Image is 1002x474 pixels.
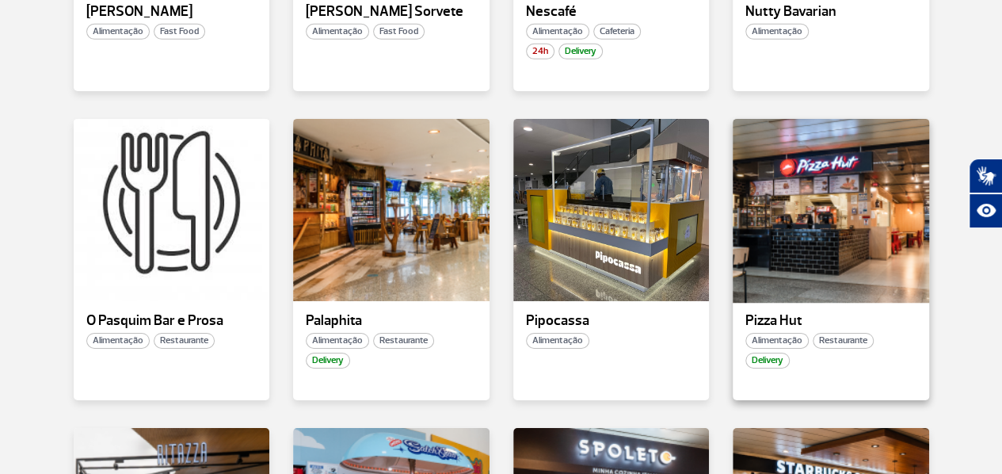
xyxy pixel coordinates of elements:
[526,333,589,349] span: Alimentação
[745,313,916,329] p: Pizza Hut
[745,24,809,40] span: Alimentação
[86,333,150,349] span: Alimentação
[813,333,874,349] span: Restaurante
[745,353,790,369] span: Delivery
[526,313,697,329] p: Pipocassa
[526,4,697,20] p: Nescafé
[154,333,215,349] span: Restaurante
[593,24,641,40] span: Cafeteria
[969,193,1002,228] button: Abrir recursos assistivos.
[86,313,257,329] p: O Pasquim Bar e Prosa
[306,333,369,349] span: Alimentação
[373,333,434,349] span: Restaurante
[306,4,477,20] p: [PERSON_NAME] Sorvete
[373,24,425,40] span: Fast Food
[306,353,350,369] span: Delivery
[969,159,1002,193] button: Abrir tradutor de língua de sinais.
[154,24,205,40] span: Fast Food
[86,4,257,20] p: [PERSON_NAME]
[526,24,589,40] span: Alimentação
[86,24,150,40] span: Alimentação
[969,159,1002,228] div: Plugin de acessibilidade da Hand Talk.
[526,44,554,59] span: 24h
[558,44,603,59] span: Delivery
[745,4,916,20] p: Nutty Bavarian
[306,313,477,329] p: Palaphita
[306,24,369,40] span: Alimentação
[745,333,809,349] span: Alimentação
